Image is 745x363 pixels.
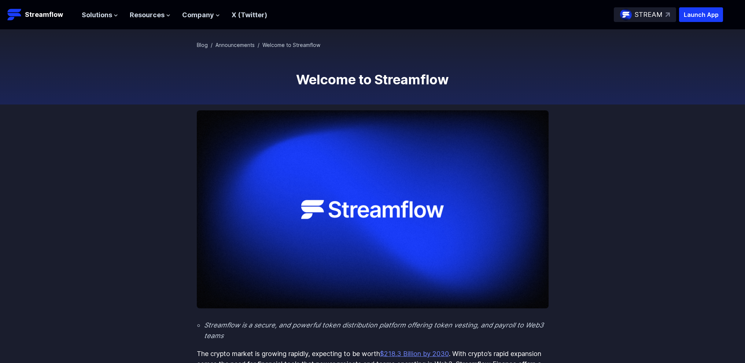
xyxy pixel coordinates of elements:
[130,10,165,21] span: Resources
[232,11,267,19] a: X (Twitter)
[215,42,255,48] a: Announcements
[380,350,449,357] a: $218.3 Billion by 2030
[197,42,208,48] a: Blog
[182,10,214,21] span: Company
[620,9,632,21] img: streamflow-logo-circle.png
[262,42,320,48] span: Welcome to Streamflow
[182,10,220,21] button: Company
[204,321,543,340] em: Streamflow is a secure, and powerful token distribution platform offering token vesting, and payr...
[7,7,22,22] img: Streamflow Logo
[82,10,112,21] span: Solutions
[258,42,259,48] span: /
[635,10,663,20] p: STREAM
[130,10,170,21] button: Resources
[665,12,670,17] img: top-right-arrow.svg
[82,10,118,21] button: Solutions
[197,110,549,308] img: Welcome to Streamflow
[25,10,63,20] p: Streamflow
[211,42,213,48] span: /
[7,7,74,22] a: Streamflow
[679,7,723,22] button: Launch App
[614,7,676,22] a: STREAM
[197,72,549,87] h1: Welcome to Streamflow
